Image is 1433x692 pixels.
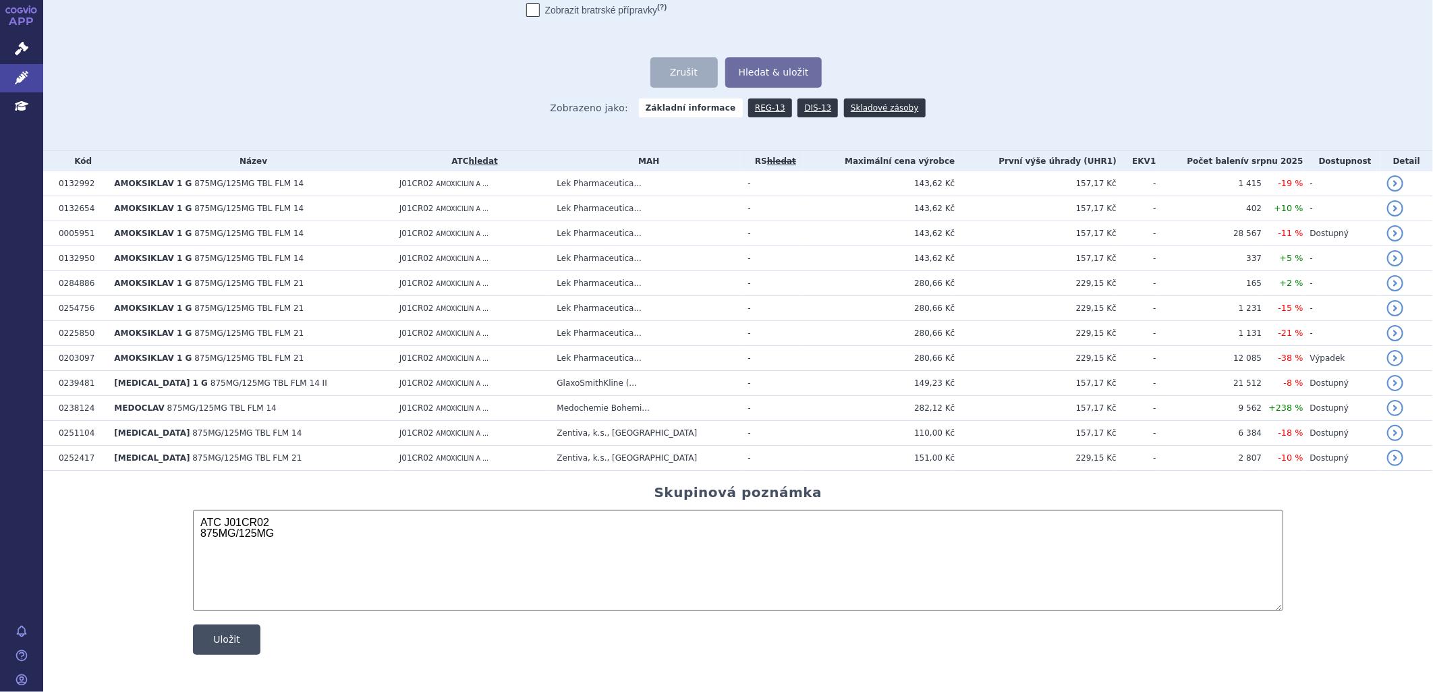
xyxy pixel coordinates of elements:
td: Dostupný [1303,421,1380,446]
span: 875MG/125MG TBL FLM 14 [192,428,302,438]
span: +238 % [1268,403,1303,413]
span: AMOXICILIN A ... [436,305,488,312]
span: J01CR02 [399,229,434,238]
span: AMOXICILIN A ... [436,380,488,387]
span: AMOXICILIN A ... [436,430,488,437]
del: hledat [767,156,796,166]
span: 875MG/125MG TBL FLM 14 II [210,378,327,388]
span: AMOXICILIN A ... [436,255,488,262]
span: Zobrazeno jako: [550,98,628,117]
td: 0005951 [52,221,107,246]
td: - [1117,271,1156,296]
td: 0252417 [52,446,107,471]
span: AMOXICILIN A ... [436,180,488,188]
td: 6 384 [1156,421,1262,446]
td: 280,66 Kč [804,321,955,346]
td: Dostupný [1303,371,1380,396]
span: 875MG/125MG TBL FLM 21 [194,304,304,313]
td: 1 231 [1156,296,1262,321]
td: 0132654 [52,196,107,221]
td: 229,15 Kč [955,346,1117,371]
td: - [1117,296,1156,321]
td: 157,17 Kč [955,371,1117,396]
span: AMOXICILIN A ... [436,330,488,337]
td: - [741,296,803,321]
a: detail [1387,225,1403,241]
span: 875MG/125MG TBL FLM 21 [194,353,304,363]
span: J01CR02 [399,254,434,263]
td: 229,15 Kč [955,271,1117,296]
td: - [1117,446,1156,471]
span: J01CR02 [399,279,434,288]
span: J01CR02 [399,453,434,463]
span: J01CR02 [399,378,434,388]
td: 21 512 [1156,371,1262,396]
span: -10 % [1279,453,1303,463]
td: - [741,246,803,271]
a: detail [1387,175,1403,192]
td: Dostupný [1303,221,1380,246]
span: -38 % [1279,353,1303,363]
a: Skladové zásoby [844,98,925,117]
td: 229,15 Kč [955,296,1117,321]
span: [MEDICAL_DATA] 1 G [114,378,208,388]
td: - [1117,246,1156,271]
span: AMOKSIKLAV 1 G [114,229,192,238]
th: RS [741,151,803,171]
td: Lek Pharmaceutica... [550,321,741,346]
td: - [741,196,803,221]
a: detail [1387,250,1403,266]
td: - [741,271,803,296]
span: -8 % [1284,378,1303,388]
td: 157,17 Kč [955,396,1117,421]
td: - [1303,171,1380,196]
span: 875MG/125MG TBL FLM 14 [194,204,304,213]
span: -18 % [1279,428,1303,438]
td: - [741,171,803,196]
td: 0238124 [52,396,107,421]
td: - [741,446,803,471]
th: ATC [393,151,551,171]
th: Počet balení [1156,151,1303,171]
th: MAH [550,151,741,171]
a: detail [1387,350,1403,366]
span: AMOKSIKLAV 1 G [114,204,192,213]
td: 165 [1156,271,1262,296]
td: Dostupný [1303,446,1380,471]
span: J01CR02 [399,204,434,213]
td: - [1117,221,1156,246]
th: Kód [52,151,107,171]
span: J01CR02 [399,403,434,413]
span: -15 % [1279,303,1303,313]
button: Zrušit [650,57,718,88]
td: 28 567 [1156,221,1262,246]
span: 875MG/125MG TBL FLM 21 [192,453,302,463]
span: J01CR02 [399,304,434,313]
a: REG-13 [748,98,792,117]
td: 110,00 Kč [804,421,955,446]
td: Lek Pharmaceutica... [550,296,741,321]
td: 280,66 Kč [804,271,955,296]
a: DIS-13 [797,98,838,117]
abbr: (?) [657,3,667,11]
td: - [741,346,803,371]
td: 157,17 Kč [955,171,1117,196]
td: 143,62 Kč [804,221,955,246]
a: vyhledávání neobsahuje žádnou platnou referenční skupinu [767,156,796,166]
td: 12 085 [1156,346,1262,371]
td: Lek Pharmaceutica... [550,346,741,371]
td: 143,62 Kč [804,196,955,221]
td: Lek Pharmaceutica... [550,171,741,196]
span: +10 % [1274,203,1303,213]
td: Lek Pharmaceutica... [550,246,741,271]
strong: Základní informace [639,98,743,117]
td: - [741,421,803,446]
span: -21 % [1279,328,1303,338]
span: 875MG/125MG TBL FLM 14 [194,254,304,263]
td: - [1117,421,1156,446]
a: detail [1387,375,1403,391]
td: - [1117,346,1156,371]
td: - [741,221,803,246]
h2: Skupinová poznámka [654,484,822,500]
span: AMOKSIKLAV 1 G [114,254,192,263]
